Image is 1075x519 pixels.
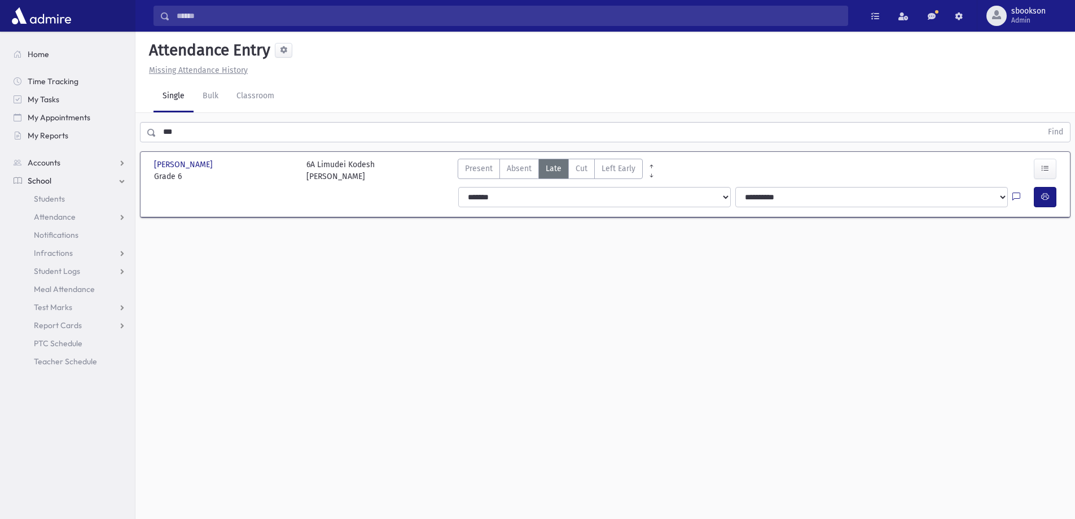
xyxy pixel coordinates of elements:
[5,90,135,108] a: My Tasks
[227,81,283,112] a: Classroom
[28,94,59,104] span: My Tasks
[34,230,78,240] span: Notifications
[28,158,60,168] span: Accounts
[149,66,248,75] u: Missing Attendance History
[34,320,82,330] span: Report Cards
[1011,16,1046,25] span: Admin
[5,154,135,172] a: Accounts
[5,334,135,352] a: PTC Schedule
[5,298,135,316] a: Test Marks
[34,266,80,276] span: Student Logs
[153,81,194,112] a: Single
[5,127,135,145] a: My Reports
[154,159,215,171] span: [PERSON_NAME]
[5,226,135,244] a: Notifications
[154,171,295,182] span: Grade 6
[458,159,643,182] div: AttTypes
[34,338,82,348] span: PTC Schedule
[5,352,135,370] a: Teacher Schedule
[144,41,270,60] h5: Attendance Entry
[170,6,848,26] input: Search
[34,302,72,312] span: Test Marks
[34,194,65,204] span: Students
[28,130,68,141] span: My Reports
[5,262,135,280] a: Student Logs
[546,163,561,175] span: Late
[34,284,95,294] span: Meal Attendance
[465,163,493,175] span: Present
[306,159,375,182] div: 6A Limudei Kodesh [PERSON_NAME]
[5,280,135,298] a: Meal Attendance
[28,112,90,123] span: My Appointments
[5,208,135,226] a: Attendance
[5,108,135,127] a: My Appointments
[34,248,73,258] span: Infractions
[194,81,227,112] a: Bulk
[5,244,135,262] a: Infractions
[28,176,51,186] span: School
[5,172,135,190] a: School
[1011,7,1046,16] span: sbookson
[28,49,49,59] span: Home
[5,72,135,90] a: Time Tracking
[9,5,74,27] img: AdmirePro
[1041,123,1070,142] button: Find
[5,45,135,63] a: Home
[34,356,97,367] span: Teacher Schedule
[602,163,635,175] span: Left Early
[28,76,78,86] span: Time Tracking
[576,163,587,175] span: Cut
[5,190,135,208] a: Students
[144,66,248,75] a: Missing Attendance History
[507,163,532,175] span: Absent
[5,316,135,334] a: Report Cards
[34,212,76,222] span: Attendance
